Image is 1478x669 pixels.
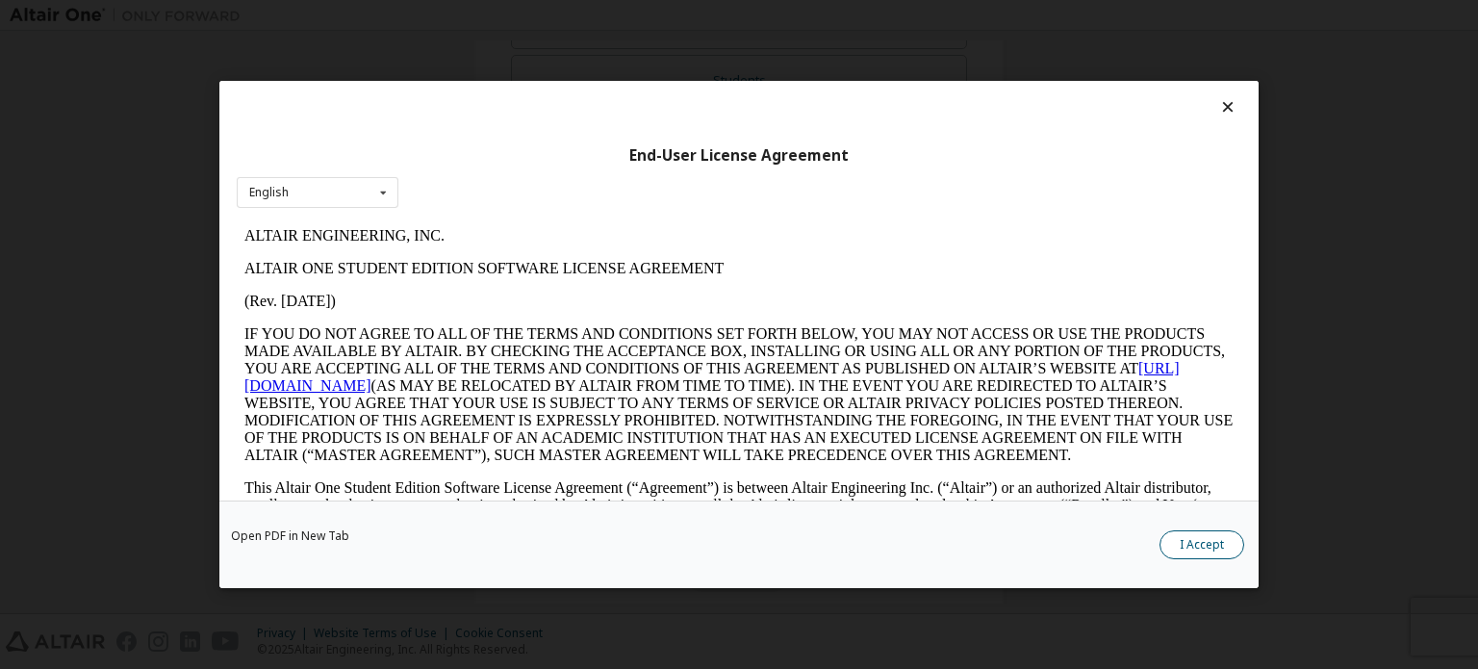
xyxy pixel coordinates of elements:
[8,40,997,58] p: ALTAIR ONE STUDENT EDITION SOFTWARE LICENSE AGREEMENT
[8,141,943,174] a: [URL][DOMAIN_NAME]
[231,530,349,542] a: Open PDF in New Tab
[1159,530,1244,559] button: I Accept
[249,187,289,198] div: English
[8,260,997,329] p: This Altair One Student Edition Software License Agreement (“Agreement”) is between Altair Engine...
[8,8,997,25] p: ALTAIR ENGINEERING, INC.
[8,106,997,244] p: IF YOU DO NOT AGREE TO ALL OF THE TERMS AND CONDITIONS SET FORTH BELOW, YOU MAY NOT ACCESS OR USE...
[8,73,997,90] p: (Rev. [DATE])
[237,146,1241,166] div: End-User License Agreement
